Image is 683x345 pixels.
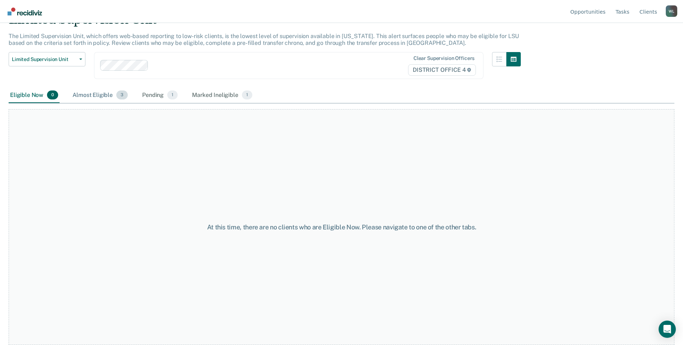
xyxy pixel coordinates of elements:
[71,88,129,103] div: Almost Eligible3
[9,33,519,46] p: The Limited Supervision Unit, which offers web-based reporting to low-risk clients, is the lowest...
[8,8,42,15] img: Recidiviz
[408,64,476,76] span: DISTRICT OFFICE 4
[167,90,178,100] span: 1
[659,321,676,338] div: Open Intercom Messenger
[191,88,254,103] div: Marked Ineligible1
[12,56,76,62] span: Limited Supervision Unit
[9,88,60,103] div: Eligible Now0
[666,5,677,17] div: W L
[413,55,474,61] div: Clear supervision officers
[242,90,252,100] span: 1
[666,5,677,17] button: Profile dropdown button
[47,90,58,100] span: 0
[141,88,179,103] div: Pending1
[116,90,128,100] span: 3
[175,223,508,231] div: At this time, there are no clients who are Eligible Now. Please navigate to one of the other tabs.
[9,52,85,66] button: Limited Supervision Unit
